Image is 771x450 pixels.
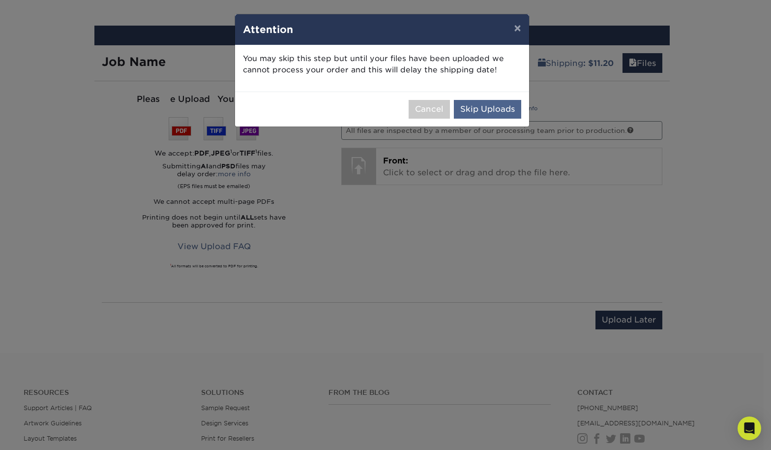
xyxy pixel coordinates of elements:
[243,53,521,76] p: You may skip this step but until your files have been uploaded we cannot process your order and t...
[454,100,521,119] button: Skip Uploads
[409,100,450,119] button: Cancel
[243,22,521,37] h4: Attention
[506,14,529,42] button: ×
[738,417,761,440] div: Open Intercom Messenger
